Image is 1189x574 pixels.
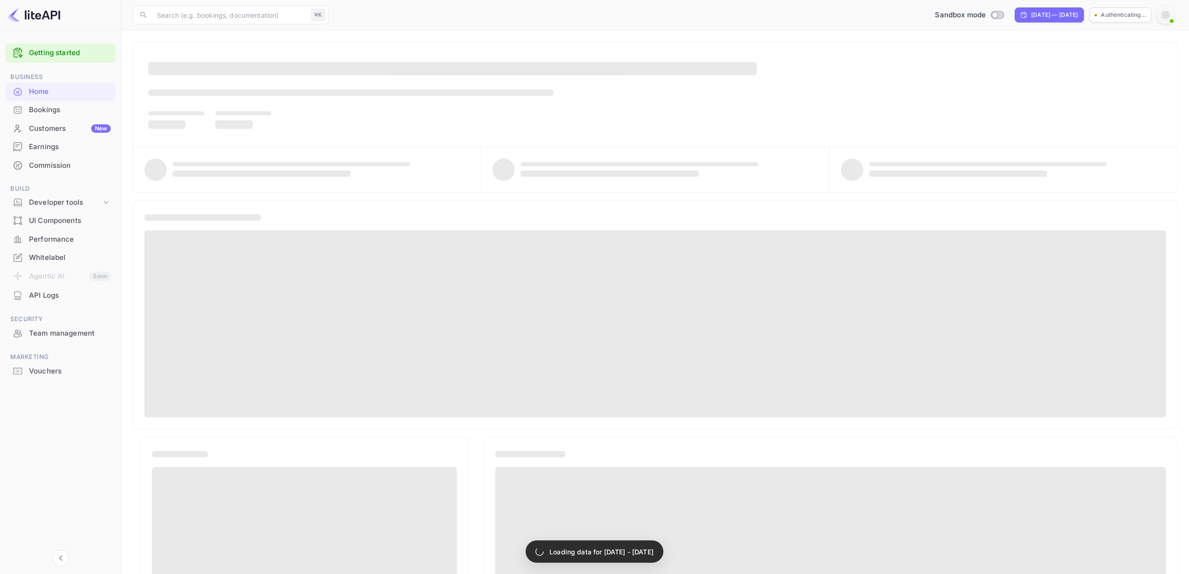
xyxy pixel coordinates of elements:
div: Vouchers [6,362,115,380]
div: Earnings [29,142,111,152]
a: API Logs [6,287,115,304]
img: LiteAPI logo [7,7,60,22]
div: Customers [29,123,111,134]
div: [DATE] — [DATE] [1031,11,1078,19]
p: Loading data for [DATE] - [DATE] [549,547,654,557]
button: Collapse navigation [52,550,69,567]
a: Earnings [6,138,115,155]
div: API Logs [29,290,111,301]
a: CustomersNew [6,120,115,137]
input: Search (e.g. bookings, documentation) [151,6,307,24]
div: Team management [29,328,111,339]
a: Whitelabel [6,249,115,266]
span: Sandbox mode [935,10,986,21]
div: Vouchers [29,366,111,377]
div: Developer tools [6,194,115,211]
div: Whitelabel [29,252,111,263]
div: Commission [6,157,115,175]
a: Home [6,83,115,100]
div: UI Components [6,212,115,230]
div: New [91,124,111,133]
span: Build [6,184,115,194]
div: Click to change the date range period [1015,7,1084,22]
div: Home [29,86,111,97]
div: Commission [29,160,111,171]
div: ⌘K [311,9,325,21]
div: API Logs [6,287,115,305]
div: Performance [6,230,115,249]
a: UI Components [6,212,115,229]
a: Team management [6,324,115,342]
span: Security [6,314,115,324]
span: Business [6,72,115,82]
a: Performance [6,230,115,248]
a: Commission [6,157,115,174]
span: Marketing [6,352,115,362]
div: Earnings [6,138,115,156]
a: Bookings [6,101,115,118]
div: Bookings [6,101,115,119]
p: Authenticating... [1101,11,1146,19]
div: Getting started [6,43,115,63]
div: Switch to Production mode [931,10,1007,21]
div: Developer tools [29,197,101,208]
div: Bookings [29,105,111,115]
div: UI Components [29,215,111,226]
div: Whitelabel [6,249,115,267]
a: Vouchers [6,362,115,380]
div: CustomersNew [6,120,115,138]
div: Performance [29,234,111,245]
a: Getting started [29,48,111,58]
div: Home [6,83,115,101]
div: Team management [6,324,115,343]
